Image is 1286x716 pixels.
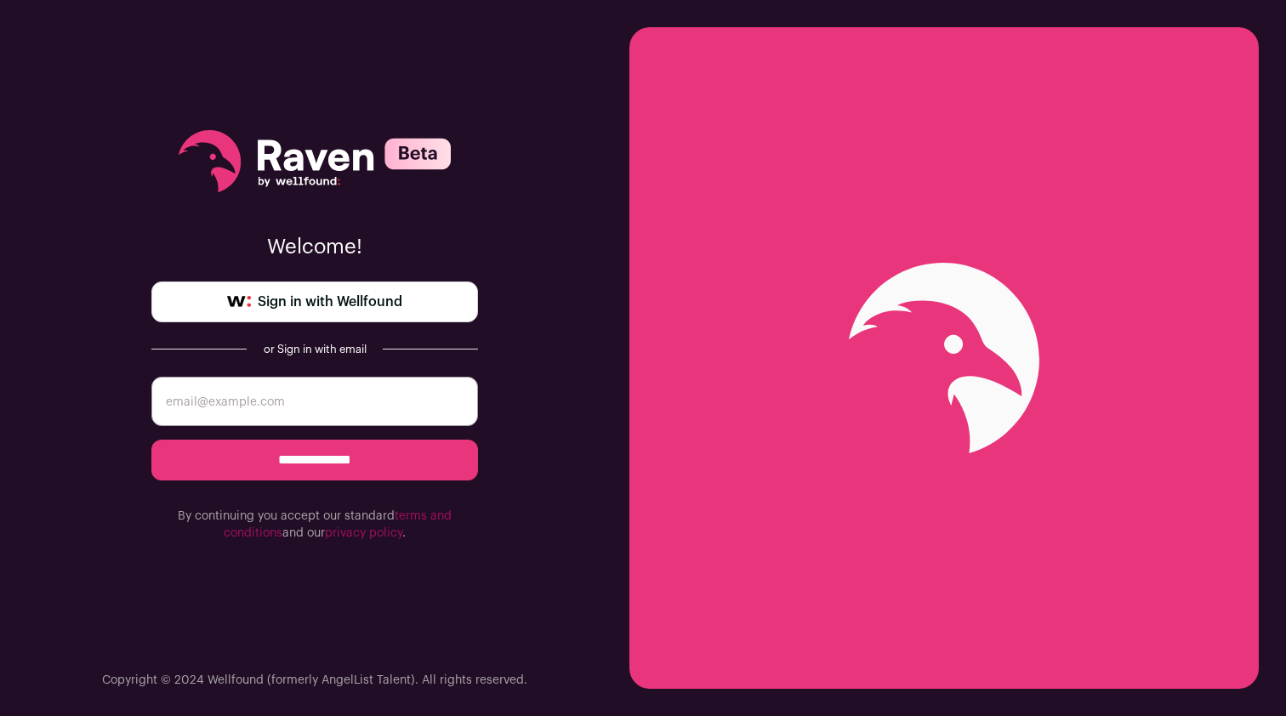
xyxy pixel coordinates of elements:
div: or Sign in with email [260,343,369,356]
a: Sign in with Wellfound [151,281,478,322]
img: wellfound-symbol-flush-black-fb3c872781a75f747ccb3a119075da62bfe97bd399995f84a933054e44a575c4.png [227,296,251,308]
a: privacy policy [325,527,402,539]
p: Copyright © 2024 Wellfound (formerly AngelList Talent). All rights reserved. [102,672,527,689]
p: By continuing you accept our standard and our . [151,508,478,542]
p: Welcome! [151,234,478,261]
input: email@example.com [151,377,478,426]
span: Sign in with Wellfound [258,292,402,312]
a: terms and conditions [224,510,452,539]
